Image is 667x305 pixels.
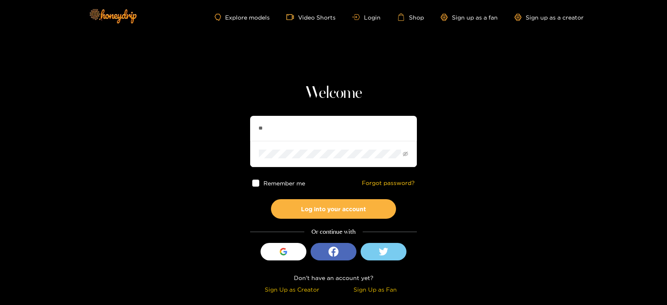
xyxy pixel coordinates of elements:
[403,151,408,157] span: eye-invisible
[286,13,336,21] a: Video Shorts
[263,180,305,186] span: Remember me
[352,14,381,20] a: Login
[250,227,417,237] div: Or continue with
[215,14,270,21] a: Explore models
[250,83,417,103] h1: Welcome
[286,13,298,21] span: video-camera
[514,14,584,21] a: Sign up as a creator
[250,273,417,282] div: Don't have an account yet?
[252,285,331,294] div: Sign Up as Creator
[271,199,396,219] button: Log into your account
[441,14,498,21] a: Sign up as a fan
[397,13,424,21] a: Shop
[336,285,415,294] div: Sign Up as Fan
[362,180,415,187] a: Forgot password?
